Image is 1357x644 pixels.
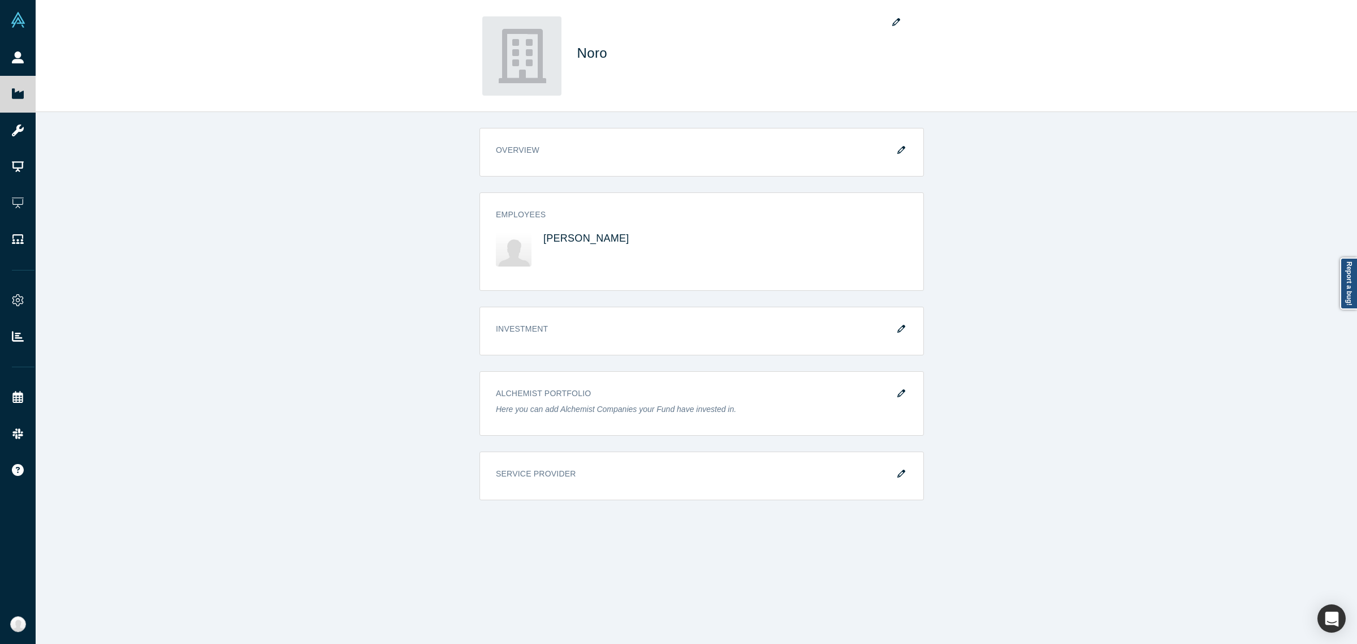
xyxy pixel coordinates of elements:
[543,233,629,244] a: [PERSON_NAME]
[482,16,561,96] img: Noro's Logo
[496,323,892,335] h3: Investment
[496,209,892,221] h3: Employees
[496,233,531,267] img: Didier Perrot's Profile Image
[496,388,892,400] h3: Alchemist Portfolio
[496,144,892,156] h3: overview
[1340,257,1357,310] a: Report a bug!
[496,403,907,415] p: Here you can add Alchemist Companies your Fund have invested in.
[10,616,26,632] img: Kristine Ortaliz's Account
[496,468,892,480] h3: Service Provider
[10,12,26,28] img: Alchemist Vault Logo
[577,45,612,61] span: Noro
